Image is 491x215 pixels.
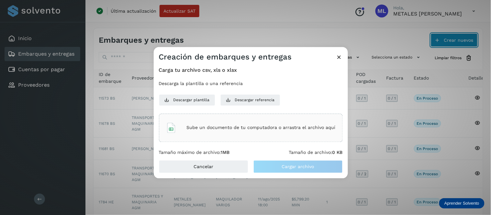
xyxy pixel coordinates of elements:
[159,67,343,73] h4: Carga tu archivo csv, xls o xlsx
[332,150,343,155] b: 0 KB
[187,125,336,131] p: Sube un documento de tu computadora o arrastra el archivo aquí
[221,150,230,155] b: 1MB
[159,94,215,106] button: Descargar plantilla
[444,201,479,206] p: Aprender Solvento
[439,198,485,209] div: Aprender Solvento
[194,165,213,169] span: Cancelar
[173,97,210,103] span: Descargar plantilla
[220,94,280,106] button: Descargar referencia
[235,97,275,103] span: Descargar referencia
[289,150,343,155] p: Tamaño de archivo:
[159,52,292,61] h3: Creación de embarques y entregas
[159,160,248,173] button: Cancelar
[159,150,230,155] p: Tamaño máximo de archivo:
[159,81,343,86] p: Descarga la plantilla o una referencia
[253,160,343,173] button: Cargar archivo
[282,165,314,169] span: Cargar archivo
